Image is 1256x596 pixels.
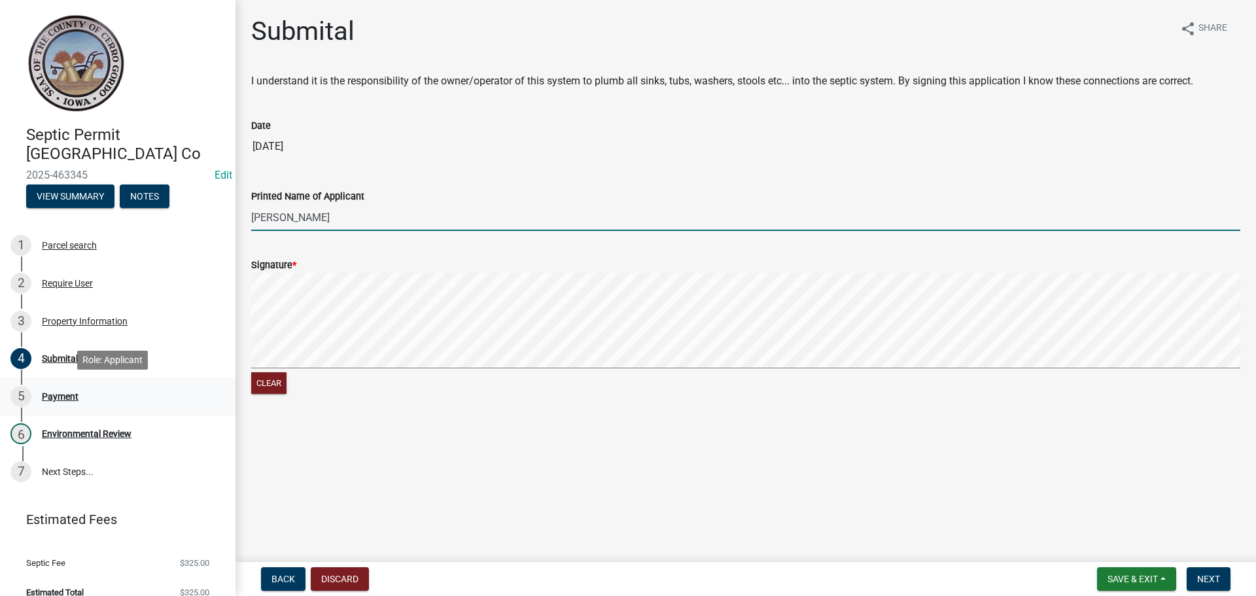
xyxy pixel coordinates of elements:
[251,372,287,394] button: Clear
[1198,21,1227,37] span: Share
[1180,21,1196,37] i: share
[271,574,295,584] span: Back
[1097,567,1176,591] button: Save & Exit
[120,184,169,208] button: Notes
[42,392,78,401] div: Payment
[26,169,209,181] span: 2025-463345
[251,73,1240,89] p: I understand it is the responsibility of the owner/operator of this system to plumb all sinks, tu...
[26,184,114,208] button: View Summary
[10,273,31,294] div: 2
[26,559,65,567] span: Septic Fee
[10,235,31,256] div: 1
[77,351,148,370] div: Role: Applicant
[1170,16,1238,41] button: shareShare
[180,559,209,567] span: $325.00
[251,192,364,202] label: Printed Name of Applicant
[215,169,232,181] a: Edit
[251,122,271,131] label: Date
[10,386,31,407] div: 5
[215,169,232,181] wm-modal-confirm: Edit Application Number
[251,261,296,270] label: Signature
[311,567,369,591] button: Discard
[10,506,215,533] a: Estimated Fees
[26,126,225,164] h4: Septic Permit [GEOGRAPHIC_DATA] Co
[26,14,125,112] img: Cerro Gordo County, Iowa
[42,241,97,250] div: Parcel search
[42,279,93,288] div: Require User
[10,461,31,482] div: 7
[10,423,31,444] div: 6
[251,16,355,47] h1: Submital
[1187,567,1230,591] button: Next
[1197,574,1220,584] span: Next
[26,192,114,202] wm-modal-confirm: Summary
[120,192,169,202] wm-modal-confirm: Notes
[10,311,31,332] div: 3
[42,354,78,363] div: Submital
[10,348,31,369] div: 4
[261,567,305,591] button: Back
[42,317,128,326] div: Property Information
[1108,574,1158,584] span: Save & Exit
[42,429,131,438] div: Environmental Review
